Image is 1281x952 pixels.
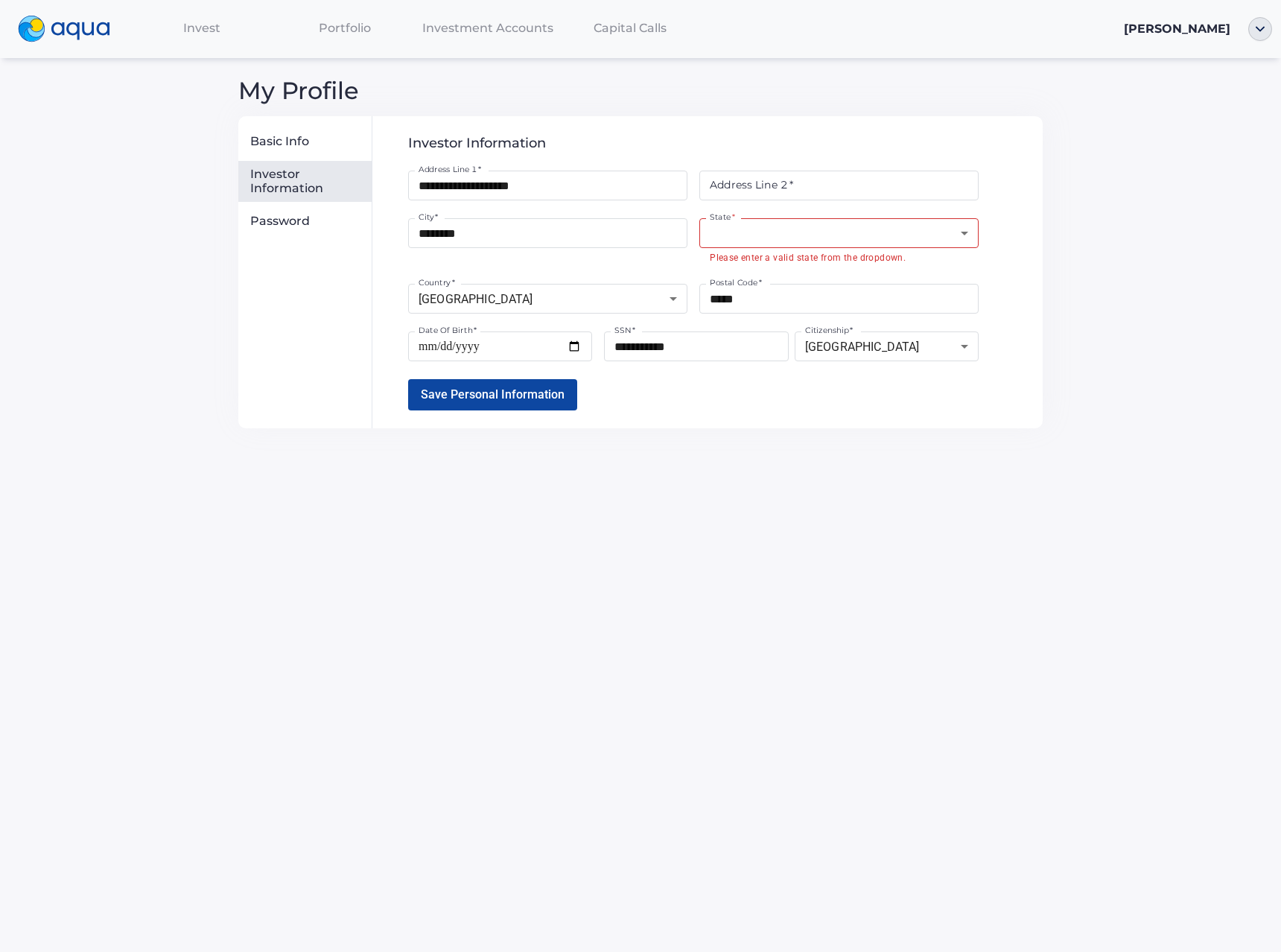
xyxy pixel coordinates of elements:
label: Date Of Birth [419,325,477,336]
button: Save Personal Information [408,379,577,410]
span: [PERSON_NAME] [1124,22,1230,36]
img: logo [18,16,110,42]
div: Basic Info [250,134,366,149]
span: Investor Information [408,135,546,151]
span: Save Personal Information [421,387,565,402]
span: Invest [183,21,220,35]
a: Invest [131,13,273,43]
p: Please enter a valid state from the dropdown. [710,251,968,266]
label: City [419,212,438,223]
div: Investor Information [250,167,366,196]
div: My Profile [238,83,1043,98]
label: SSN [614,325,635,336]
img: ellipse [1248,17,1272,41]
label: Citizenship [805,325,853,336]
span: Investment Accounts [422,21,553,35]
span: Portfolio [319,21,371,35]
label: State [710,212,735,223]
label: Address Line 1 [419,164,481,175]
a: logo [9,12,131,46]
a: Capital Calls [559,13,702,43]
span: Capital Calls [594,21,667,35]
div: [GEOGRAPHIC_DATA] [408,284,687,314]
div: [GEOGRAPHIC_DATA] [795,331,979,361]
div: Password [250,214,366,229]
a: Investment Accounts [416,13,559,43]
label: Postal Code [710,277,762,288]
a: Portfolio [273,13,416,43]
label: Country [419,277,455,288]
div: ​ [699,218,979,248]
